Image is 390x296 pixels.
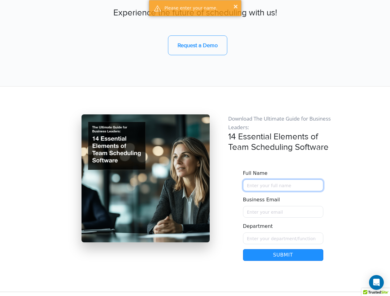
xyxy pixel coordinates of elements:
[243,232,323,244] input: Enter your department/function
[82,114,210,242] img: pic
[243,179,323,191] input: Name must only contain letters and spaces
[369,275,384,290] div: Open Intercom Messenger
[243,223,273,230] label: Department
[228,132,338,167] h3: 14 Essential Elements of Team Scheduling Software
[23,8,367,18] h3: Experience the future of scheduling with us!
[233,3,238,9] button: ×
[165,5,237,11] div: Please enter your name.
[228,114,338,132] p: Download The Ultimate Guide for Business Leaders:
[168,35,227,55] a: Request a Demo
[243,170,268,177] label: Full Name
[243,196,280,203] label: Business Email
[243,249,323,261] button: Submit
[243,206,323,218] input: Enter your email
